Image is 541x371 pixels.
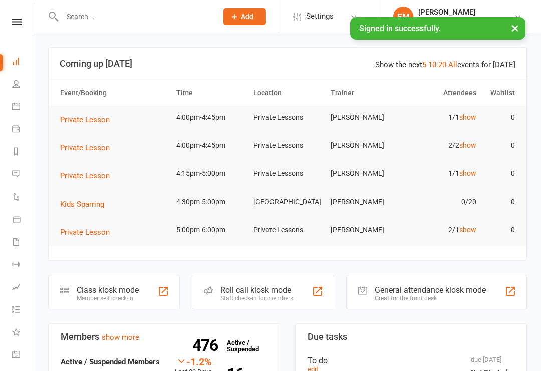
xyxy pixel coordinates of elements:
[375,295,486,302] div: Great for the front desk
[241,13,253,21] span: Add
[172,218,249,242] td: 5:00pm-6:00pm
[12,141,35,164] a: Reports
[102,333,139,342] a: show more
[438,60,446,69] a: 20
[172,190,249,214] td: 4:30pm-5:00pm
[249,106,326,129] td: Private Lessons
[192,338,222,353] strong: 476
[175,356,212,367] div: -1.2%
[308,332,514,342] h3: Due tasks
[60,226,117,238] button: Private Lesson
[60,170,117,182] button: Private Lesson
[60,198,111,210] button: Kids Sparring
[249,162,326,185] td: Private Lessons
[12,119,35,141] a: Payments
[481,106,519,129] td: 0
[77,285,139,295] div: Class kiosk mode
[326,134,403,157] td: [PERSON_NAME]
[326,190,403,214] td: [PERSON_NAME]
[12,322,35,344] a: What's New
[481,162,519,185] td: 0
[60,115,110,124] span: Private Lesson
[60,228,110,237] span: Private Lesson
[326,162,403,185] td: [PERSON_NAME]
[403,134,480,157] td: 2/2
[220,295,293,302] div: Staff check-in for members
[481,80,519,106] th: Waitlist
[60,200,104,209] span: Kids Sparring
[422,60,426,69] a: 5
[326,218,403,242] td: [PERSON_NAME]
[326,106,403,129] td: [PERSON_NAME]
[481,134,519,157] td: 0
[459,169,476,177] a: show
[459,226,476,234] a: show
[448,60,457,69] a: All
[12,209,35,232] a: Product Sales
[59,10,210,24] input: Search...
[249,190,326,214] td: [GEOGRAPHIC_DATA]
[306,5,334,28] span: Settings
[60,143,110,152] span: Private Lesson
[403,80,480,106] th: Attendees
[249,80,326,106] th: Location
[77,295,139,302] div: Member self check-in
[249,218,326,242] td: Private Lessons
[481,218,519,242] td: 0
[481,190,519,214] td: 0
[359,24,441,33] span: Signed in successfully.
[459,113,476,121] a: show
[403,106,480,129] td: 1/1
[459,141,476,149] a: show
[249,134,326,157] td: Private Lessons
[12,74,35,96] a: People
[172,162,249,185] td: 4:15pm-5:00pm
[403,218,480,242] td: 2/1
[172,106,249,129] td: 4:00pm-4:45pm
[393,7,413,27] div: EM
[12,96,35,119] a: Calendar
[61,332,267,342] h3: Members
[61,357,160,366] strong: Active / Suspended Members
[222,332,266,360] a: 476Active / Suspended
[375,285,486,295] div: General attendance kiosk mode
[308,356,514,365] div: To do
[56,80,172,106] th: Event/Booking
[375,59,515,71] div: Show the next events for [DATE]
[172,134,249,157] td: 4:00pm-4:45pm
[60,114,117,126] button: Private Lesson
[220,285,293,295] div: Roll call kiosk mode
[418,8,514,17] div: [PERSON_NAME]
[60,171,110,180] span: Private Lesson
[223,8,266,25] button: Add
[12,344,35,367] a: General attendance kiosk mode
[172,80,249,106] th: Time
[428,60,436,69] a: 10
[418,17,514,26] div: Bulldog Gym Castle Hill Pty Ltd
[506,17,524,39] button: ×
[60,142,117,154] button: Private Lesson
[12,51,35,74] a: Dashboard
[403,190,480,214] td: 0/20
[326,80,403,106] th: Trainer
[12,277,35,299] a: Assessments
[403,162,480,185] td: 1/1
[60,59,515,69] h3: Coming up [DATE]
